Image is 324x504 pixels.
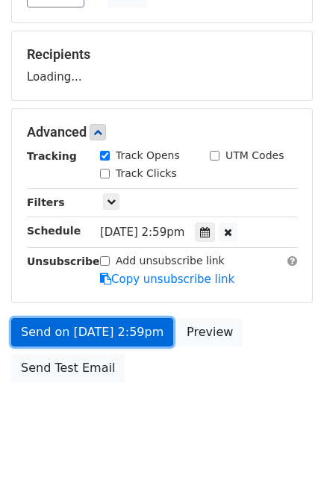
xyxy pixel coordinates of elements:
h5: Advanced [27,124,297,140]
iframe: Chat Widget [249,432,324,504]
label: UTM Codes [225,148,284,164]
a: Copy unsubscribe link [100,273,234,286]
span: [DATE] 2:59pm [100,225,184,239]
h5: Recipients [27,46,297,63]
a: Send Test Email [11,354,125,382]
strong: Tracking [27,150,77,162]
label: Add unsubscribe link [116,253,225,269]
label: Track Opens [116,148,180,164]
strong: Filters [27,196,65,208]
strong: Schedule [27,225,81,237]
a: Preview [177,318,243,346]
div: Loading... [27,46,297,85]
a: Send on [DATE] 2:59pm [11,318,173,346]
label: Track Clicks [116,166,177,181]
strong: Unsubscribe [27,255,100,267]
